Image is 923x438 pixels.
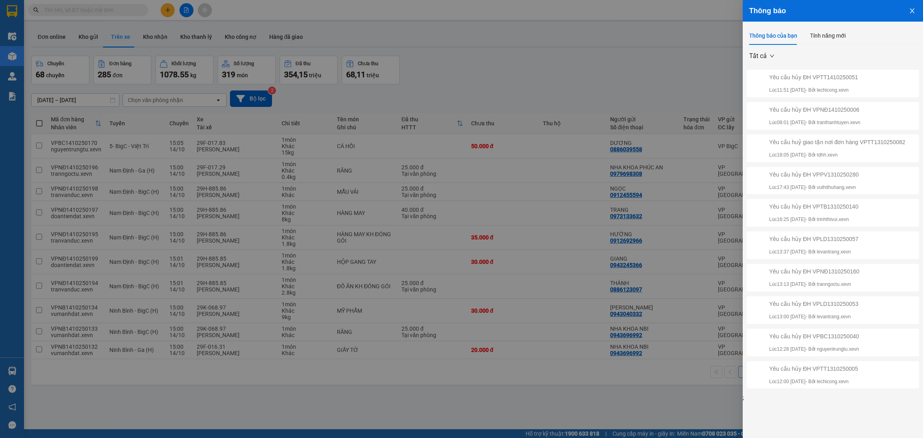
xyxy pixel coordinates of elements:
[769,119,861,127] p: Lúc 08:01 [DATE] - Bởi tranthanhtuyen.xevn
[769,248,859,256] p: Lúc 13:37 [DATE] - Bởi levantrang.xevn
[810,31,846,40] div: Tính năng mới
[909,8,915,14] span: close
[769,378,858,386] p: Lúc 12:00 [DATE] - Bởi lechicong.xevn
[769,332,859,341] div: Yêu cầu hủy ĐH VPBC1310250040
[769,216,859,223] p: Lúc 16:25 [DATE] - Bởi trinhthivui.xevn
[769,346,859,353] p: Lúc 12:28 [DATE] - Bởi nguyentrungtu.xevn
[769,86,858,94] p: Lúc 11:51 [DATE] - Bởi lechicong.xevn
[769,313,859,321] p: Lúc 13:00 [DATE] - Bởi levantrang.xevn
[743,45,923,402] div: ;
[769,202,859,211] div: Yêu cầu hủy ĐH VPTB1310250140
[769,73,858,82] div: Yêu cầu hủy ĐH VPTT1410250051
[769,281,859,288] p: Lúc 13:13 [DATE] - Bởi tranngoctu.xevn
[769,105,861,114] div: Yêu cầu hủy ĐH VPNĐ1410250006
[769,138,905,147] div: Yêu cầu huỷ giao tận nơi đơn hàng VPTT1310250082
[769,184,859,191] p: Lúc 17:43 [DATE] - Bởi vuthithuhang.xevn
[749,50,774,62] span: Tất cả
[749,31,797,40] div: Thông báo của bạn
[769,299,859,308] div: Yêu cầu hủy ĐH VPLD1310250053
[769,235,859,243] div: Yêu cầu hủy ĐH VPLD1310250057
[769,151,905,159] p: Lúc 18:05 [DATE] - Bởi tdhh.xevn
[749,6,917,15] div: Thông báo
[769,170,859,179] div: Yêu cầu hủy ĐH VPPV1310250280
[769,364,858,373] div: Yêu cầu hủy ĐH VPTT1310250005
[769,267,859,276] div: Yêu cầu hủy ĐH VPNĐ1310250160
